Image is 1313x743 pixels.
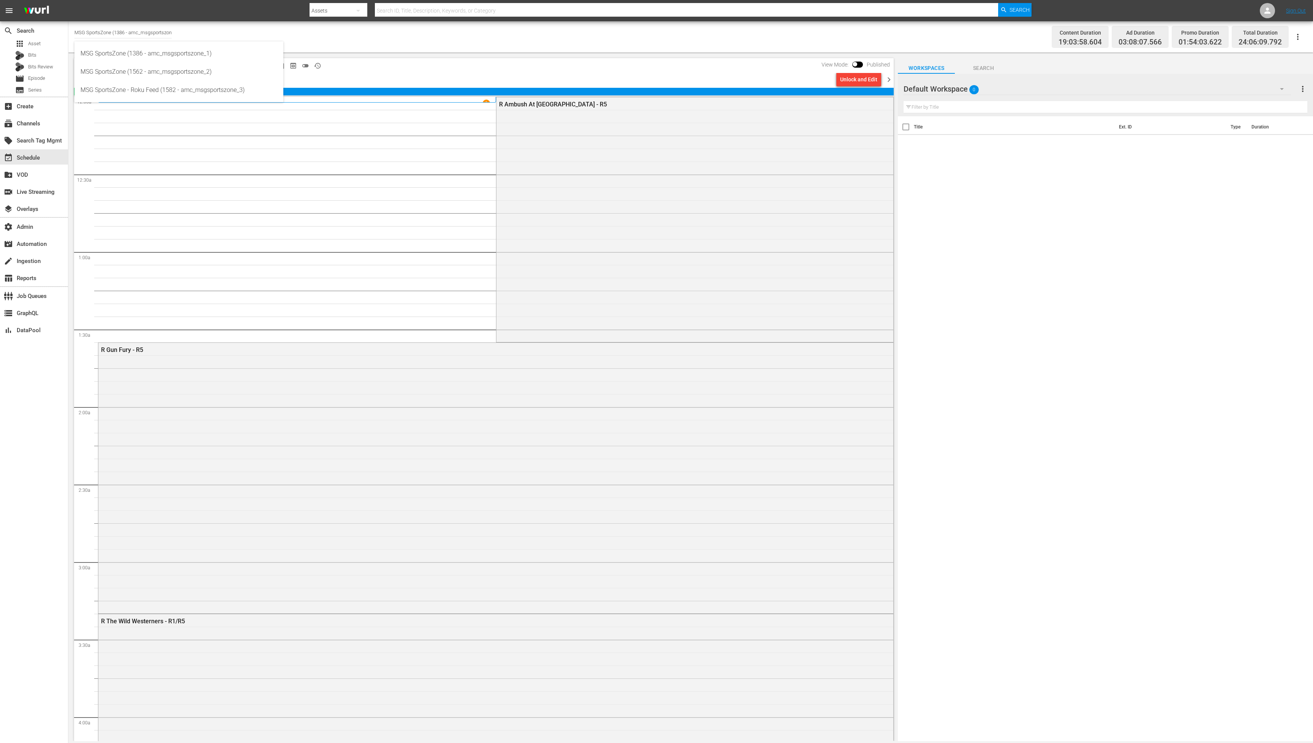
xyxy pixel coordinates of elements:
[15,62,24,71] div: Bits Review
[4,222,13,231] span: Admin
[4,204,13,214] span: Overlays
[818,62,852,68] span: View Mode:
[4,326,13,335] span: DataPool
[28,40,41,48] span: Asset
[1114,116,1226,138] th: Ext. ID
[28,86,42,94] span: Series
[28,74,45,82] span: Episode
[314,62,321,70] span: history_outlined
[15,39,24,48] span: Asset
[15,86,24,95] span: Series
[1298,80,1307,98] button: more_vert
[101,346,847,353] div: R Gun Fury - R5
[898,63,955,73] span: Workspaces
[81,44,277,63] div: MSG SportsZone (1386 - amc_msgsportszone_1)
[1179,27,1222,38] div: Promo Duration
[4,119,13,128] span: Channels
[1119,27,1162,38] div: Ad Duration
[955,63,1012,73] span: Search
[299,60,311,72] span: 24 hours Lineup View is OFF
[1179,38,1222,47] span: 01:54:03.622
[1239,38,1282,47] span: 24:06:09.792
[4,239,13,249] span: Automation
[287,60,299,72] span: View Backup
[289,62,297,70] span: preview_outlined
[840,73,877,86] div: Unlock and Edit
[4,257,13,266] span: Ingestion
[1247,116,1292,138] th: Duration
[1059,27,1102,38] div: Content Duration
[302,62,309,70] span: toggle_off
[499,101,850,108] div: R Ambush At [GEOGRAPHIC_DATA] - R5
[15,74,24,83] span: Episode
[1239,27,1282,38] div: Total Duration
[884,75,894,84] span: chevron_right
[4,187,13,196] span: Live Streaming
[4,170,13,179] span: VOD
[1286,8,1306,14] a: Sign Out
[1298,84,1307,93] span: more_vert
[970,82,979,98] span: 0
[863,62,894,68] span: Published
[904,78,1291,100] div: Default Workspace
[485,100,488,106] p: 1
[914,116,1114,138] th: Title
[4,136,13,145] span: Search Tag Mgmt
[852,62,858,67] span: Toggle to switch from Published to Draft view.
[1010,3,1030,17] span: Search
[4,102,13,111] span: Create
[836,73,881,86] button: Unlock and Edit
[245,88,894,95] span: 19:03:58.604
[74,88,181,95] span: 03:08:07.566
[28,51,36,59] span: Bits
[101,618,847,625] div: R The Wild Westerners - R1/R5
[4,153,13,162] span: Schedule
[1226,116,1247,138] th: Type
[4,274,13,283] span: Reports
[4,26,13,35] span: Search
[4,309,13,318] span: GraphQL
[18,2,55,20] img: ans4CAIJ8jUAAAAAAAAAAAAAAAAAAAAAAAAgQb4GAAAAAAAAAAAAAAAAAAAAAAAAJMjXAAAAAAAAAAAAAAAAAAAAAAAAgAT5G...
[1119,38,1162,47] span: 03:08:07.566
[81,81,277,99] div: MSG SportsZone - Roku Feed (1582 - amc_msgsportszone_3)
[4,291,13,301] span: Job Queues
[81,63,277,81] div: MSG SportsZone (1562 - amc_msgsportszone_2)
[74,75,84,84] span: chevron_left
[15,51,24,60] div: Bits
[998,3,1032,17] button: Search
[311,60,324,72] span: View History
[5,6,14,15] span: menu
[1059,38,1102,47] span: 19:03:58.604
[28,63,53,71] span: Bits Review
